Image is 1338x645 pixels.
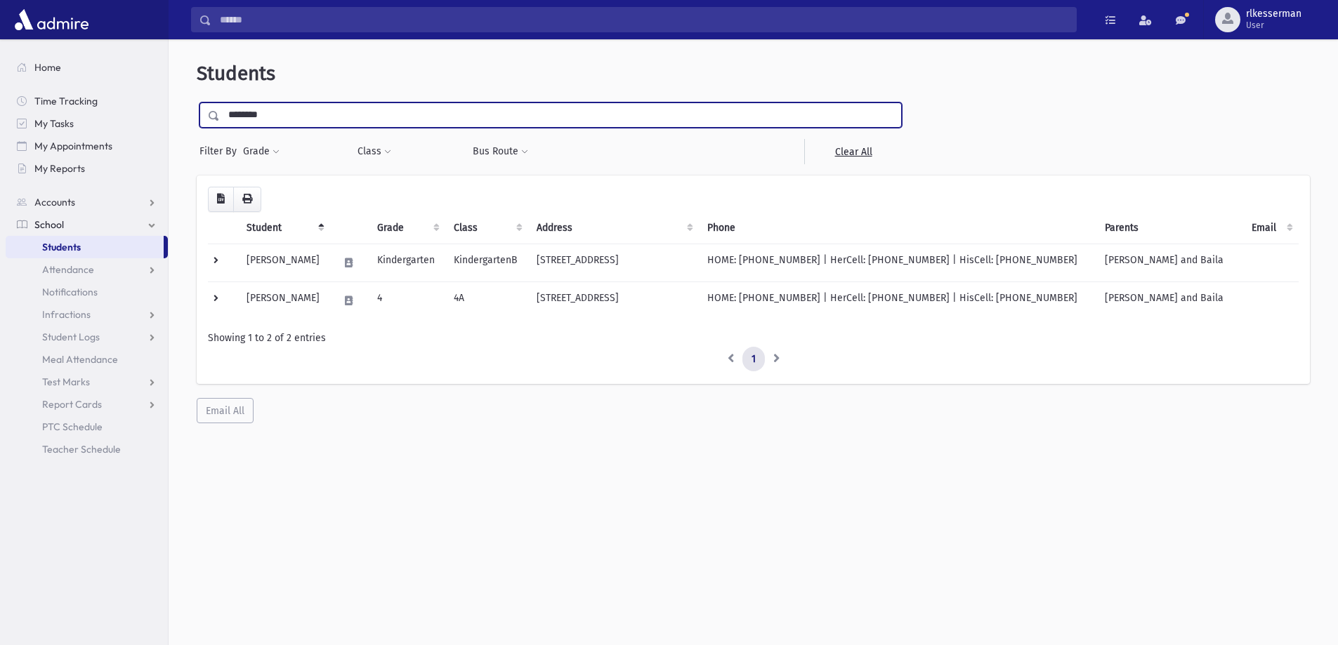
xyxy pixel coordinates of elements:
[528,244,699,281] td: [STREET_ADDRESS]
[42,286,98,298] span: Notifications
[6,303,168,326] a: Infractions
[242,139,280,164] button: Grade
[445,212,528,244] th: Class: activate to sort column ascending
[42,353,118,366] span: Meal Attendance
[208,331,1299,345] div: Showing 1 to 2 of 2 entries
[1243,212,1299,244] th: Email: activate to sort column ascending
[34,140,112,152] span: My Appointments
[197,398,254,423] button: Email All
[6,348,168,371] a: Meal Attendance
[42,308,91,321] span: Infractions
[6,112,168,135] a: My Tasks
[34,218,64,231] span: School
[6,371,168,393] a: Test Marks
[42,443,121,456] span: Teacher Schedule
[1096,244,1243,281] td: [PERSON_NAME] and Baila
[445,244,528,281] td: KindergartenB
[208,187,234,212] button: CSV
[34,117,74,130] span: My Tasks
[6,258,168,281] a: Attendance
[199,144,242,159] span: Filter By
[6,326,168,348] a: Student Logs
[6,236,164,258] a: Students
[742,347,765,372] a: 1
[1246,20,1301,31] span: User
[699,281,1096,319] td: HOME: [PHONE_NUMBER] | HerCell: [PHONE_NUMBER] | HisCell: [PHONE_NUMBER]
[6,281,168,303] a: Notifications
[42,263,94,276] span: Attendance
[34,95,98,107] span: Time Tracking
[238,244,330,281] td: [PERSON_NAME]
[6,191,168,213] a: Accounts
[6,135,168,157] a: My Appointments
[6,415,168,438] a: PTC Schedule
[6,393,168,415] a: Report Cards
[42,420,103,433] span: PTC Schedule
[197,62,275,85] span: Students
[211,7,1076,32] input: Search
[11,6,92,34] img: AdmirePro
[34,162,85,175] span: My Reports
[42,398,102,411] span: Report Cards
[699,244,1096,281] td: HOME: [PHONE_NUMBER] | HerCell: [PHONE_NUMBER] | HisCell: [PHONE_NUMBER]
[6,438,168,460] a: Teacher Schedule
[528,212,699,244] th: Address: activate to sort column ascending
[1246,8,1301,20] span: rlkesserman
[42,331,100,343] span: Student Logs
[238,212,330,244] th: Student: activate to sort column descending
[369,281,445,319] td: 4
[238,281,330,319] td: [PERSON_NAME]
[445,281,528,319] td: 4A
[6,90,168,112] a: Time Tracking
[472,139,529,164] button: Bus Route
[1096,212,1243,244] th: Parents
[34,196,75,208] span: Accounts
[1096,281,1243,319] td: [PERSON_NAME] and Baila
[699,212,1096,244] th: Phone
[369,212,445,244] th: Grade: activate to sort column ascending
[233,187,261,212] button: Print
[357,139,392,164] button: Class
[34,61,61,74] span: Home
[6,157,168,180] a: My Reports
[6,213,168,236] a: School
[369,244,445,281] td: Kindergarten
[6,56,168,79] a: Home
[804,139,902,164] a: Clear All
[42,241,81,253] span: Students
[42,375,90,388] span: Test Marks
[528,281,699,319] td: [STREET_ADDRESS]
